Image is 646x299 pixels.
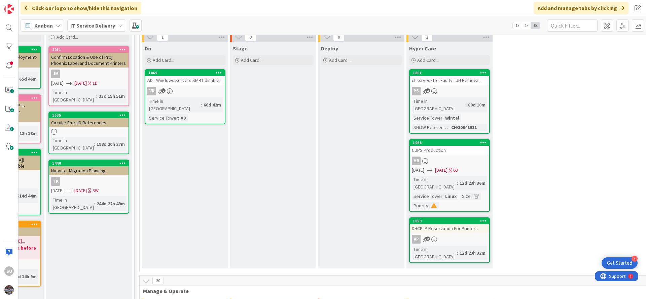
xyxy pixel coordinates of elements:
div: Linux [443,193,458,200]
div: SU [4,266,14,276]
div: 1535 [49,112,129,118]
div: CUPS Production [410,146,489,155]
span: : [457,249,458,257]
div: PS [410,87,489,95]
div: Time in [GEOGRAPHIC_DATA] [412,246,457,260]
div: JM [51,70,60,78]
span: : [428,202,429,209]
div: 4 [632,256,638,262]
span: Kanban [34,22,53,30]
div: Get Started [607,260,632,266]
b: IT Service Delivery [70,22,115,29]
div: Wintel [443,114,461,122]
div: Time in [GEOGRAPHIC_DATA] [412,97,465,112]
span: Add Card... [153,57,174,63]
span: [DATE] [412,167,424,174]
a: 1861chssrvesx15 - Faulty LUN RemovalPSTime in [GEOGRAPHIC_DATA]:80d 10mService Tower:WintelSNOW R... [409,69,490,134]
div: 3W [93,187,99,194]
div: 1968CUPS Production [410,140,489,155]
div: HR [412,157,421,165]
span: : [94,140,95,148]
div: 1893 [413,219,489,223]
a: 1535Circular EntraID ReferencesTime in [GEOGRAPHIC_DATA]:198d 20h 27m [48,112,129,154]
span: Support [14,1,31,9]
span: [DATE] [435,167,447,174]
div: CHG0041611 [450,124,478,131]
span: 2 [161,88,166,93]
span: Hyper Care [409,45,436,52]
div: Service Tower [147,114,178,122]
a: 1440Nutanix - Migration PlanningTK[DATE][DATE]3WTime in [GEOGRAPHIC_DATA]:244d 22h 49m [48,160,129,214]
div: 514d 44m [15,192,38,200]
div: 80d 10m [466,101,487,109]
div: 1968 [410,140,489,146]
div: Time in [GEOGRAPHIC_DATA] [147,97,201,112]
span: : [94,200,95,207]
div: Add and manage tabs by clicking [534,2,629,14]
span: Add Card... [57,34,78,40]
div: 1893 [410,218,489,224]
div: Open Get Started checklist, remaining modules: 4 [602,257,638,269]
div: 1535 [52,113,129,118]
span: Add Card... [329,57,351,63]
span: Stage [233,45,248,52]
div: 1861 [413,71,489,75]
span: 1 [157,33,168,41]
div: Time in [GEOGRAPHIC_DATA] [51,89,96,103]
div: 1440 [52,161,129,166]
span: 2 [426,237,430,241]
img: Visit kanbanzone.com [4,4,14,14]
span: : [96,92,97,100]
div: Time in [GEOGRAPHIC_DATA] [51,196,94,211]
span: [DATE] [74,187,87,194]
div: 1 [35,3,37,8]
span: : [442,193,443,200]
div: Size [460,193,471,200]
span: : [442,114,443,122]
div: AP [410,235,489,244]
div: 111d 18h 18m [7,130,38,137]
span: 0 [333,33,345,41]
div: VK [147,87,156,95]
div: 2011Confirm Location & Use of Proj. Phoenix Label and Document Printers [49,47,129,68]
div: 244d 22h 49m [95,200,127,207]
a: 1968CUPS ProductionHR[DATE][DATE]6DTime in [GEOGRAPHIC_DATA]:12d 23h 36mService Tower:LinuxSize:P... [409,139,490,212]
div: 33d 15h 51m [97,92,127,100]
span: Add Card... [241,57,262,63]
div: 198d 20h 27m [95,140,127,148]
div: 66d 42m [202,101,223,109]
div: Time in [GEOGRAPHIC_DATA] [412,176,457,190]
div: Priority [412,202,428,209]
div: 1861 [410,70,489,76]
span: Do [145,45,151,52]
div: 784d 14h 9m [9,273,38,280]
div: 1535Circular EntraID References [49,112,129,127]
span: [DATE] [51,187,64,194]
div: DHCP IP Reservation For Printers [410,224,489,233]
span: 3 [421,33,433,41]
div: 1440 [49,160,129,166]
span: 0 [245,33,256,41]
div: 12d 23h 32m [458,249,487,257]
span: : [471,193,472,200]
span: Add Card... [417,57,439,63]
div: TK [51,177,60,186]
a: 1869AD - Windows Servers SMB1 disableVKTime in [GEOGRAPHIC_DATA]:66d 42mService Tower:AD [145,69,225,124]
div: AD - Windows Servers SMB1 disable [145,76,225,85]
div: Nutanix - Migration Planning [49,166,129,175]
div: 12d 23h 36m [458,179,487,187]
div: HR [410,157,489,165]
span: : [448,124,450,131]
span: 30 [152,277,164,285]
div: 1D [93,80,98,87]
span: 2 [426,88,430,93]
div: 1869 [148,71,225,75]
div: AP [412,235,421,244]
a: 1893DHCP IP Reservation For PrintersAPTime in [GEOGRAPHIC_DATA]:12d 23h 32m [409,217,490,263]
div: Confirm Location & Use of Proj. Phoenix Label and Document Printers [49,53,129,68]
div: 2011 [52,47,129,52]
div: Click our logo to show/hide this navigation [21,2,141,14]
span: 2x [522,22,531,29]
div: 1869AD - Windows Servers SMB1 disable [145,70,225,85]
div: 2011 [49,47,129,53]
